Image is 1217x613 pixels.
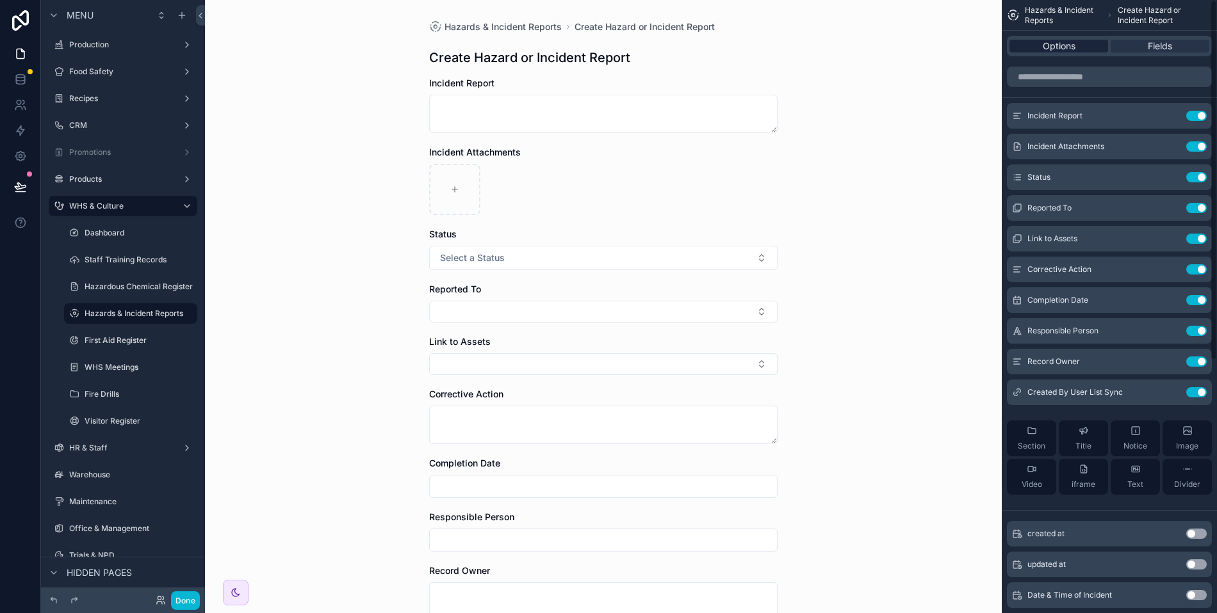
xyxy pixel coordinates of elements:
[1022,479,1042,490] span: Video
[69,147,177,157] label: Promotions
[49,61,197,82] a: Food Safety
[440,251,505,264] span: Select a Status
[1027,111,1082,121] span: Incident Report
[69,93,177,104] label: Recipes
[445,20,562,33] span: Hazards & Incident Reports
[69,201,172,211] label: WHS & Culture
[1027,172,1050,182] span: Status
[429,147,521,157] span: Incident Attachments
[1027,203,1072,213] span: Reported To
[49,115,197,136] a: CRM
[49,142,197,163] a: Promotions
[49,438,197,458] a: HR & Staff
[67,9,94,22] span: Menu
[85,255,195,265] label: Staff Training Records
[1027,295,1088,305] span: Completion Date
[69,174,177,184] label: Products
[1111,459,1160,495] button: Text
[1007,420,1056,456] button: Section
[69,523,195,534] label: Office & Management
[1025,5,1102,26] span: Hazards & Incident Reports
[64,276,197,297] a: Hazardous Chemical Register
[49,169,197,189] a: Products
[1072,479,1095,490] span: iframe
[64,303,197,324] a: Hazards & Incident Reports
[429,20,562,33] a: Hazards & Incident Reports
[1027,234,1077,244] span: Link to Assets
[429,388,503,399] span: Corrective Action
[85,282,195,292] label: Hazardous Chemical Register
[1123,441,1147,451] span: Notice
[1027,529,1065,539] span: created at
[1163,459,1212,495] button: Divider
[429,336,491,347] span: Link to Assets
[67,566,132,579] span: Hidden pages
[85,389,195,399] label: Fire Drills
[69,497,195,507] label: Maintenance
[171,591,200,610] button: Done
[1018,441,1045,451] span: Section
[69,67,177,77] label: Food Safety
[49,545,197,566] a: Trials & NPD
[575,20,715,33] a: Create Hazard or Incident Report
[1027,559,1066,569] span: updated at
[49,491,197,512] a: Maintenance
[1027,264,1091,275] span: Corrective Action
[1027,356,1080,367] span: Record Owner
[1176,441,1198,451] span: Image
[64,250,197,270] a: Staff Training Records
[85,228,195,238] label: Dashboard
[1174,479,1200,490] span: Divider
[49,518,197,539] a: Office & Management
[1111,420,1160,456] button: Notice
[69,120,177,131] label: CRM
[64,330,197,351] a: First Aid Register
[49,196,197,216] a: WHS & Culture
[64,411,197,431] a: Visitor Register
[429,565,490,576] span: Record Owner
[1007,459,1056,495] button: Video
[1163,420,1212,456] button: Image
[429,246,778,270] button: Select Button
[429,511,514,522] span: Responsible Person
[429,283,481,294] span: Reported To
[429,458,500,468] span: Completion Date
[85,416,195,426] label: Visitor Register
[1027,326,1099,336] span: Responsible Person
[1075,441,1091,451] span: Title
[1027,141,1104,152] span: Incident Attachments
[69,470,195,480] label: Warehouse
[1059,420,1108,456] button: Title
[1059,459,1108,495] button: iframe
[1027,387,1123,397] span: Created By User List Sync
[1148,40,1172,52] span: Fields
[69,550,195,561] label: Trials & NPD
[429,353,778,375] button: Select Button
[429,77,494,88] span: Incident Report
[429,301,778,322] button: Select Button
[1127,479,1143,490] span: Text
[85,362,195,372] label: WHS Meetings
[49,35,197,55] a: Production
[1043,40,1075,52] span: Options
[49,465,197,485] a: Warehouse
[69,443,177,453] label: HR & Staff
[1118,5,1212,26] span: Create Hazard or Incident Report
[49,88,197,109] a: Recipes
[1027,590,1112,600] span: Date & Time of Incident
[429,49,630,67] h1: Create Hazard or Incident Report
[429,228,457,239] span: Status
[85,308,190,319] label: Hazards & Incident Reports
[69,40,177,50] label: Production
[64,357,197,378] a: WHS Meetings
[64,384,197,404] a: Fire Drills
[64,223,197,243] a: Dashboard
[85,335,195,346] label: First Aid Register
